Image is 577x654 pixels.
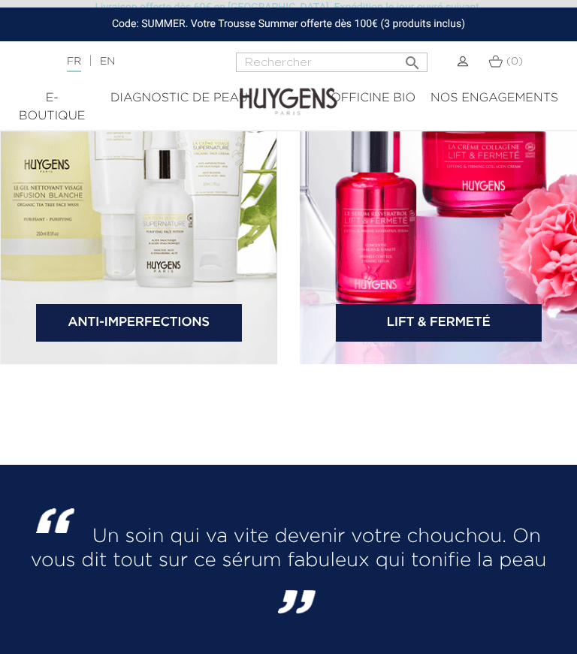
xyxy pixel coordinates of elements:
button:  [399,48,426,68]
h2: Un soin qui va vite devenir votre chouchou. On vous dit tout sur ce sérum fabuleux qui tonifie la... [18,517,559,604]
div: Nos engagements [430,89,558,107]
input: Rechercher [236,53,427,72]
a: Diagnostic de peau [93,89,266,107]
div: Diagnostic de peau [101,89,258,107]
div: E-Boutique [19,89,86,125]
div: Officine Bio [331,89,415,107]
i:  [403,50,421,68]
span: (0) [506,56,523,67]
a: Anti-Imperfections [36,304,242,342]
a: Lift & Fermeté [336,304,542,342]
a: FR [67,56,81,72]
img: Huygens [240,64,337,117]
a: EN [100,56,115,67]
div: | [59,53,229,71]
